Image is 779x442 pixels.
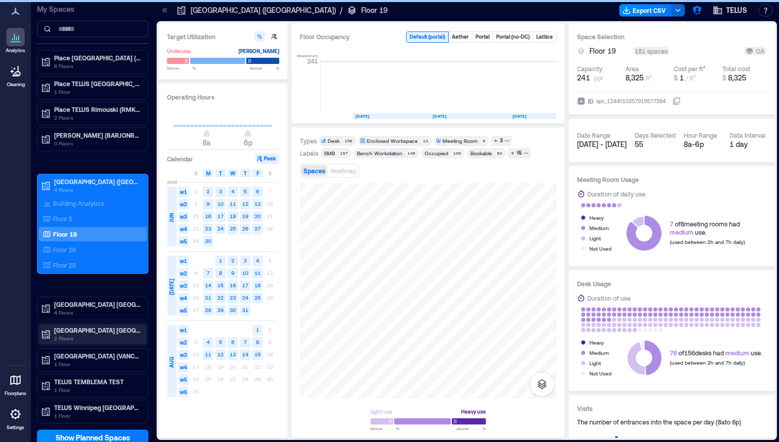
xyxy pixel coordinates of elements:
[54,186,141,194] p: 4 Floors
[230,351,236,357] text: 13
[242,307,248,313] text: 31
[587,293,631,303] div: Duration of use
[219,257,222,264] text: 1
[178,224,189,234] span: w4
[255,225,261,232] text: 27
[178,337,189,348] span: w2
[242,282,248,288] text: 17
[205,307,211,313] text: 28
[303,167,325,174] span: Spaces
[53,215,72,223] p: Floor 5
[589,212,604,223] div: Heavy
[167,179,177,185] span: 2025
[672,97,681,105] button: IDspc_1244010257915577264
[3,402,28,434] a: Settings
[594,74,603,82] span: ppl
[54,386,141,394] p: 1 Floor
[255,282,261,288] text: 18
[684,139,721,150] div: 8a - 6p
[54,177,141,186] p: [GEOGRAPHIC_DATA] ([GEOGRAPHIC_DATA])
[231,188,234,194] text: 4
[230,169,235,177] span: W
[451,150,463,156] div: 109
[178,305,189,316] span: w5
[472,32,493,42] button: Portal
[268,169,272,177] span: S
[513,113,527,119] text: [DATE]
[256,326,259,333] text: 1
[230,201,236,207] text: 11
[244,339,247,345] text: 7
[207,339,210,345] text: 4
[231,257,234,264] text: 2
[686,74,696,81] span: / ft²
[54,326,141,334] p: [GEOGRAPHIC_DATA] [GEOGRAPHIC_DATA]
[217,351,224,357] text: 12
[167,154,193,164] h3: Calendar
[684,131,717,139] div: Hour Range
[635,131,675,139] div: Days Selected
[730,131,766,139] div: Data Interval
[3,25,28,57] a: Analytics
[589,243,612,254] div: Not Used
[230,213,236,219] text: 18
[217,294,224,301] text: 22
[54,308,141,317] p: 4 Floors
[178,199,189,209] span: w2
[244,188,247,194] text: 5
[244,169,247,177] span: T
[589,348,609,358] div: Medium
[202,138,211,147] span: 8a
[619,4,672,17] button: Export CSV
[670,239,745,245] span: (used between 2h and 7h daily)
[54,300,141,308] p: [GEOGRAPHIC_DATA] [GEOGRAPHIC_DATA]-4519 (BNBYBCDW)
[421,138,430,144] div: 13
[230,307,236,313] text: 30
[54,352,141,360] p: [GEOGRAPHIC_DATA] (VANCBC01)
[722,64,750,73] div: Total cost
[577,418,767,426] div: The number of entrances into the space per day ( 8a to 6p )
[300,149,318,157] div: Labels
[577,73,590,83] span: 241
[461,406,486,417] div: Heavy use
[54,378,141,386] p: TELUS TEMBLEMA TEST
[230,282,236,288] text: 16
[242,270,248,276] text: 10
[239,46,279,56] div: [PERSON_NAME]
[301,165,327,176] button: Spaces
[670,349,677,356] span: 76
[231,270,234,276] text: 9
[328,165,359,176] button: Heatmap
[255,201,261,207] text: 13
[433,113,447,119] text: [DATE]
[589,358,601,368] div: Light
[54,54,141,62] p: Place [GEOGRAPHIC_DATA] (MTRLPQGL)
[722,74,726,81] span: $
[54,360,141,368] p: 1 Floor
[167,65,196,71] span: Below %
[633,47,670,55] div: 181 spaces
[191,5,336,15] p: [GEOGRAPHIC_DATA] ([GEOGRAPHIC_DATA])
[231,339,234,345] text: 6
[589,233,601,243] div: Light
[54,403,141,412] p: TELUS Winnipeg [GEOGRAPHIC_DATA] (WNPGMB55)
[577,31,767,42] h3: Space Selection
[577,64,602,73] div: Capacity
[205,213,211,219] text: 16
[577,403,767,414] h3: Visits
[495,150,504,156] div: 63
[206,169,211,177] span: M
[357,150,402,157] div: Bench Workstation
[330,167,357,174] span: Heatmap
[54,62,141,70] p: 6 Floors
[370,406,392,417] div: Light use
[219,270,222,276] text: 8
[625,73,643,82] span: 8,325
[425,150,448,157] div: Occupied
[54,131,141,139] p: [PERSON_NAME] (BARJONRN) - CLOSED
[205,282,211,288] text: 14
[256,188,259,194] text: 6
[53,261,76,269] p: Floor 29
[178,387,189,397] span: w6
[256,339,259,345] text: 8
